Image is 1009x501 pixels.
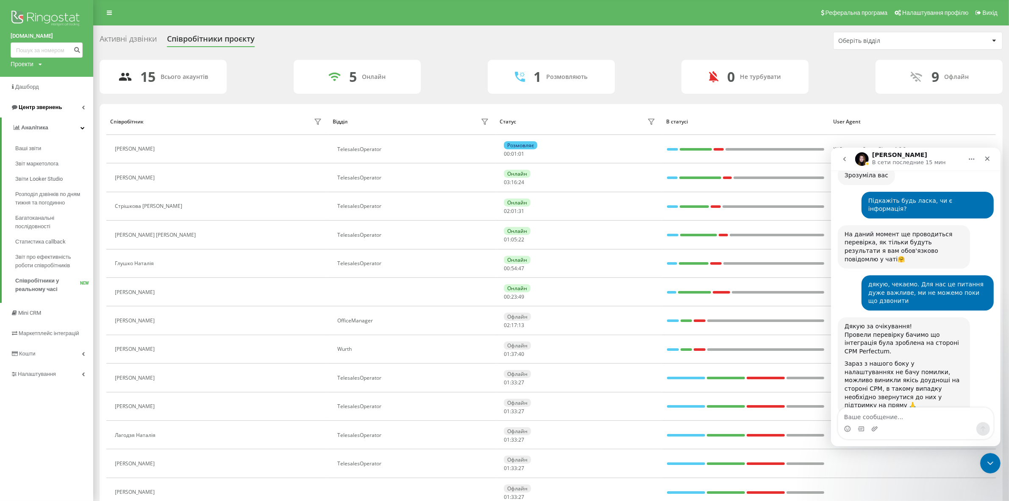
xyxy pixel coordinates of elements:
span: 01 [504,350,510,358]
div: Відділ [333,119,347,125]
span: 02 [504,322,510,329]
span: 23 [511,293,517,300]
a: Співробітники у реальному часіNEW [15,273,93,297]
div: Стрішкова [PERSON_NAME] [115,203,184,209]
div: 15 [141,69,156,85]
a: Звіт про ефективність роботи співробітників [15,249,93,273]
div: Всього акаунтів [161,73,208,81]
div: [PERSON_NAME] [115,375,157,381]
div: Проекти [11,60,33,68]
div: [PERSON_NAME] [115,175,157,181]
div: 5 [349,69,357,85]
span: Вихід [983,9,998,16]
div: [PERSON_NAME] [115,461,157,467]
span: Багатоканальні послідовності [15,214,89,231]
div: : : [504,351,524,357]
div: User Agent [833,119,992,125]
div: [PERSON_NAME] [115,146,157,152]
a: Звіти Looker Studio [15,171,93,187]
span: Кошти [19,350,35,357]
span: Реферальна програма [826,9,888,16]
span: 33 [511,436,517,443]
span: 17 [511,322,517,329]
span: W Ringostat Smart Phone 1.2.2 [834,146,906,153]
div: [PERSON_NAME] [115,489,157,495]
div: TelesalesOperator [337,432,491,438]
div: Онлайн [362,73,386,81]
span: 22 [518,236,524,243]
div: [PERSON_NAME] [115,403,157,409]
input: Пошук за номером [11,42,83,58]
div: Статус [500,119,516,125]
span: 01 [504,493,510,501]
div: TelesalesOperator [337,232,491,238]
div: Онлайн [504,284,531,292]
span: 00 [504,293,510,300]
div: В статусі [666,119,825,125]
div: TelesalesOperator [337,175,491,181]
div: Активні дзвінки [100,34,157,48]
div: : : [504,437,524,443]
span: 24 [518,179,524,186]
span: 49 [518,293,524,300]
span: 00 [504,265,510,272]
a: Ваші звіти [15,141,93,156]
span: Mini CRM [18,310,41,316]
div: Лагодзя Наталія [115,432,158,438]
div: Офлайн [945,73,969,81]
span: Налаштування профілю [902,9,968,16]
a: Розподіл дзвінків по дням тижня та погодинно [15,187,93,210]
a: Звіт маркетолога [15,156,93,171]
div: : : [504,208,524,214]
div: : : [504,237,524,243]
div: Офлайн [504,313,531,321]
span: 33 [511,493,517,501]
div: Офлайн [504,399,531,407]
span: 01 [511,150,517,157]
div: Wurth [337,346,491,352]
span: 33 [511,408,517,415]
div: Онлайн [504,170,531,178]
a: Статистика callback [15,234,93,249]
div: Офлайн [504,370,531,378]
div: TelesalesOperator [337,375,491,381]
a: Багатоканальні послідовності [15,210,93,234]
div: 0 [727,69,735,85]
div: Співробітники проєкту [167,34,255,48]
div: [PERSON_NAME] [115,289,157,295]
span: 31 [518,207,524,215]
div: Не турбувати [740,73,781,81]
div: 9 [932,69,940,85]
div: Розмовляє [504,141,537,149]
span: 05 [511,236,517,243]
a: Аналiтика [2,118,93,138]
span: Маркетплейс інтеграцій [19,330,79,336]
span: 33 [511,379,517,386]
div: Розмовляють [546,73,587,81]
span: 37 [511,350,517,358]
span: 01 [504,236,510,243]
span: 03 [504,179,510,186]
span: Статистика callback [15,238,66,246]
div: TelesalesOperator [337,461,491,467]
span: 27 [518,379,524,386]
